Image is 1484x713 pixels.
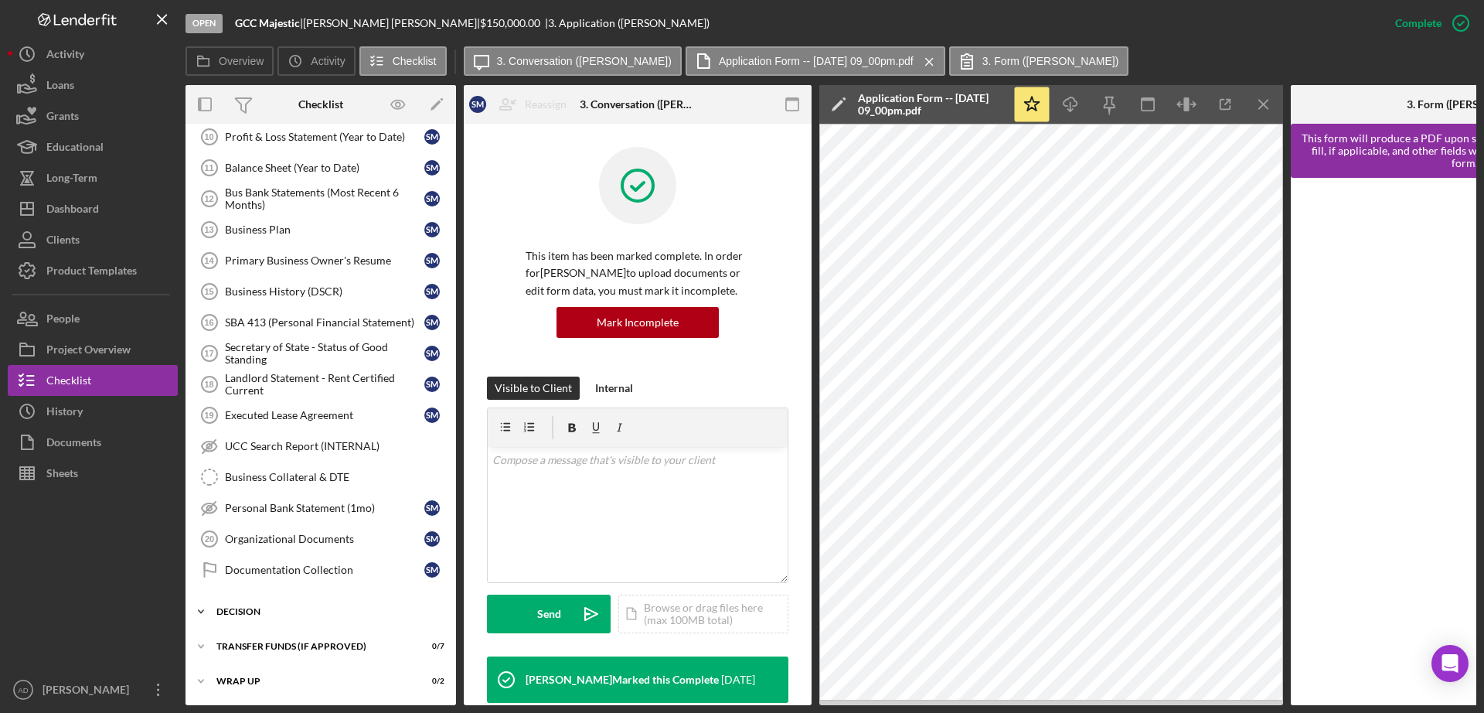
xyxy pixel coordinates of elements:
[193,245,448,276] a: 14Primary Business Owner's ResumeSM
[193,554,448,585] a: Documentation CollectionSM
[185,14,223,33] div: Open
[193,369,448,400] a: 18Landlord Statement - Rent Certified CurrentSM
[193,524,448,554] a: 20Organizational DocumentsSM
[982,55,1119,67] label: 3. Form ([PERSON_NAME])
[225,564,424,576] div: Documentation Collection
[219,55,264,67] label: Overview
[424,160,440,176] div: S M
[225,440,448,452] div: UCC Search Report (INTERNAL)
[225,254,424,267] div: Primary Business Owner's Resume
[225,223,424,236] div: Business Plan
[204,256,214,265] tspan: 14
[204,411,213,420] tspan: 19
[858,92,1005,117] div: Application Form -- [DATE] 09_00pm.pdf
[545,17,710,29] div: | 3. Application ([PERSON_NAME])
[225,285,424,298] div: Business History (DSCR)
[497,55,672,67] label: 3. Conversation ([PERSON_NAME])
[225,316,424,329] div: SBA 413 (Personal Financial Statement)
[225,186,424,211] div: Bus Bank Statements (Most Recent 6 Months)
[424,129,440,145] div: S M
[193,431,448,462] a: UCC Search Report (INTERNAL)
[8,674,178,705] button: AD[PERSON_NAME]
[417,642,444,651] div: 0 / 7
[216,642,406,651] div: Transfer Funds (If Approved)
[525,89,567,120] div: Reassign
[424,315,440,330] div: S M
[204,225,213,234] tspan: 13
[487,377,580,400] button: Visible to Client
[204,194,213,203] tspan: 12
[424,346,440,361] div: S M
[303,17,480,29] div: [PERSON_NAME] [PERSON_NAME] |
[597,307,679,338] div: Mark Incomplete
[298,98,343,111] div: Checklist
[424,500,440,516] div: S M
[424,253,440,268] div: S M
[216,677,406,686] div: Wrap Up
[193,462,448,493] a: Business Collateral & DTE
[204,318,213,327] tspan: 16
[225,471,448,483] div: Business Collateral & DTE
[311,55,345,67] label: Activity
[225,502,424,514] div: Personal Bank Statement (1mo)
[721,674,755,686] time: 2025-08-19 16:55
[526,247,750,299] p: This item has been marked complete. In order for [PERSON_NAME] to upload documents or edit form d...
[424,377,440,392] div: S M
[393,55,437,67] label: Checklist
[1395,8,1441,39] div: Complete
[417,677,444,686] div: 0 / 2
[225,341,424,366] div: Secretary of State - Status of Good Standing
[235,16,300,29] b: GCC Majestic
[204,163,213,172] tspan: 11
[225,131,424,143] div: Profit & Loss Statement (Year to Date)
[424,191,440,206] div: S M
[587,377,641,400] button: Internal
[193,121,448,152] a: 10Profit & Loss Statement (Year to Date)SM
[359,46,447,76] button: Checklist
[193,276,448,307] a: 15Business History (DSCR)SM
[424,562,440,578] div: S M
[225,162,424,174] div: Balance Sheet (Year to Date)
[225,409,424,421] div: Executed Lease Agreement
[595,377,633,400] div: Internal
[1431,645,1469,682] div: Open Intercom Messenger
[39,674,139,709] div: [PERSON_NAME]
[580,98,696,111] div: 3. Conversation ([PERSON_NAME])
[277,46,355,76] button: Activity
[719,55,914,67] label: Application Form -- [DATE] 09_00pm.pdf
[18,686,28,694] text: AD
[225,533,424,545] div: Organizational Documents
[469,96,486,113] div: S M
